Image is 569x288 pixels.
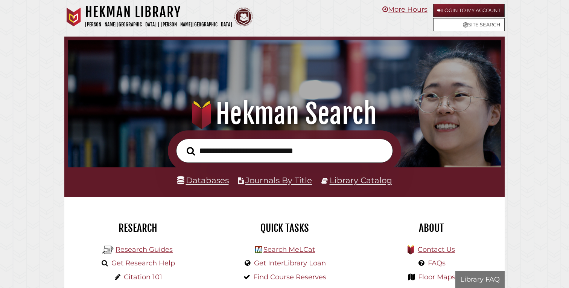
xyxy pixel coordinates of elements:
img: Hekman Library Logo [102,244,114,256]
i: Search [187,146,195,155]
a: Floor Maps [418,273,455,281]
img: Calvin Theological Seminary [234,8,253,26]
h2: About [364,222,499,234]
a: Find Course Reserves [253,273,326,281]
a: Contact Us [418,245,455,254]
a: Research Guides [116,245,173,254]
a: Login to My Account [433,4,505,17]
a: Journals By Title [245,175,312,185]
a: Site Search [433,18,505,31]
a: More Hours [382,5,428,14]
a: Search MeLCat [263,245,315,254]
img: Hekman Library Logo [255,246,262,253]
a: Citation 101 [124,273,162,281]
h2: Research [70,222,205,234]
h1: Hekman Search [77,97,493,130]
p: [PERSON_NAME][GEOGRAPHIC_DATA] | [PERSON_NAME][GEOGRAPHIC_DATA] [85,20,232,29]
a: Library Catalog [330,175,392,185]
h1: Hekman Library [85,4,232,20]
button: Search [183,145,199,158]
img: Calvin University [64,8,83,26]
a: Get InterLibrary Loan [254,259,326,267]
h2: Quick Tasks [217,222,352,234]
a: Databases [177,175,229,185]
a: Get Research Help [111,259,175,267]
a: FAQs [428,259,446,267]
